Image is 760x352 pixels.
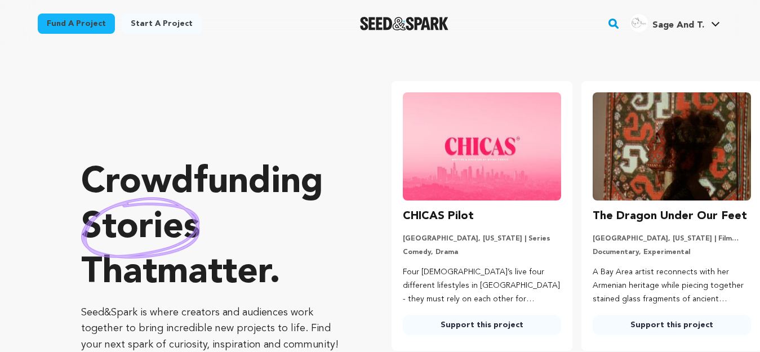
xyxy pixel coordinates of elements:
p: [GEOGRAPHIC_DATA], [US_STATE] | Film Feature [593,234,751,243]
div: Sage And T.'s Profile [630,14,704,32]
img: b93b0726d98e9512.jpg [630,14,648,32]
span: Sage And T.'s Profile [628,12,722,35]
a: Fund a project [38,14,115,34]
h3: The Dragon Under Our Feet [593,207,747,225]
p: A Bay Area artist reconnects with her Armenian heritage while piecing together stained glass frag... [593,266,751,306]
a: Support this project [403,315,561,335]
img: Seed&Spark Logo Dark Mode [360,17,448,30]
img: The Dragon Under Our Feet image [593,92,751,200]
span: matter [157,255,269,291]
p: Crowdfunding that . [81,161,346,296]
p: Four [DEMOGRAPHIC_DATA]’s live four different lifestyles in [GEOGRAPHIC_DATA] - they must rely on... [403,266,561,306]
a: Sage And T.'s Profile [628,12,722,32]
p: [GEOGRAPHIC_DATA], [US_STATE] | Series [403,234,561,243]
span: Sage And T. [652,21,704,30]
a: Seed&Spark Homepage [360,17,448,30]
p: Documentary, Experimental [593,248,751,257]
h3: CHICAS Pilot [403,207,474,225]
a: Support this project [593,315,751,335]
img: CHICAS Pilot image [403,92,561,200]
img: hand sketched image [81,197,200,259]
p: Comedy, Drama [403,248,561,257]
a: Start a project [122,14,202,34]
